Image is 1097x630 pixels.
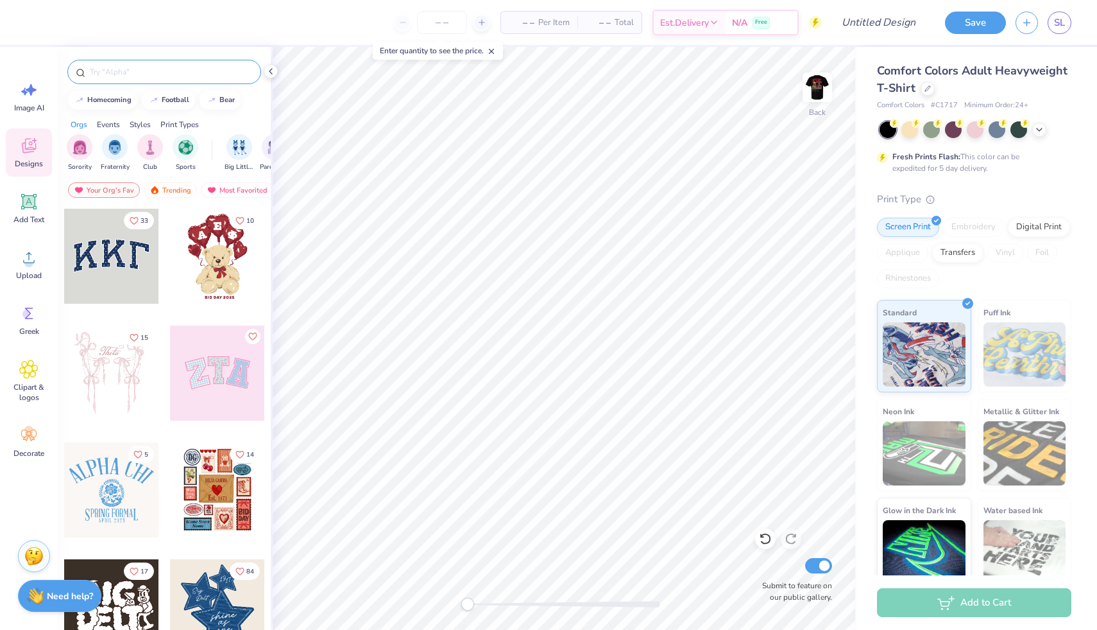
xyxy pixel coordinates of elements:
[219,96,235,103] div: bear
[417,11,467,34] input: – –
[124,329,154,346] button: Like
[883,421,965,486] img: Neon Ink
[108,140,122,155] img: Fraternity Image
[260,134,289,172] div: filter for Parent's Weekend
[173,134,198,172] button: filter button
[246,451,254,458] span: 14
[1027,243,1057,263] div: Foil
[128,446,154,463] button: Like
[200,91,241,110] button: bear
[149,186,160,195] img: trending.gif
[137,134,163,172] div: filter for Club
[101,134,130,172] div: filter for Fraternity
[246,218,254,224] span: 10
[16,270,42,281] span: Upload
[67,91,137,110] button: homecoming
[892,152,960,162] strong: Fresh Prints Flash:
[509,16,534,30] span: – –
[943,218,1004,237] div: Embroidery
[140,335,148,341] span: 15
[983,520,1066,584] img: Water based Ink
[373,42,503,60] div: Enter quantity to see the price.
[732,16,747,30] span: N/A
[142,91,195,110] button: football
[883,322,965,387] img: Standard
[8,382,50,403] span: Clipart & logos
[945,12,1006,34] button: Save
[877,218,939,237] div: Screen Print
[130,119,151,130] div: Styles
[124,563,154,580] button: Like
[983,306,1010,319] span: Puff Ink
[1048,12,1071,34] a: SL
[461,598,474,611] div: Accessibility label
[877,269,939,288] div: Rhinestones
[101,162,130,172] span: Fraternity
[964,100,1028,111] span: Minimum Order: 24 +
[983,405,1059,418] span: Metallic & Glitter Ink
[877,100,924,111] span: Comfort Colors
[140,568,148,575] span: 17
[160,119,199,130] div: Print Types
[883,306,917,319] span: Standard
[144,182,197,198] div: Trending
[13,214,44,225] span: Add Text
[67,134,92,172] button: filter button
[246,568,254,575] span: 84
[831,10,926,35] input: Untitled Design
[71,119,87,130] div: Orgs
[230,563,260,580] button: Like
[97,119,120,130] div: Events
[67,134,92,172] div: filter for Sorority
[230,212,260,229] button: Like
[144,451,148,458] span: 5
[892,151,1050,174] div: This color can be expedited for 5 day delivery.
[538,16,570,30] span: Per Item
[74,96,85,104] img: trend_line.gif
[207,96,217,104] img: trend_line.gif
[804,74,830,100] img: Back
[47,590,93,602] strong: Need help?
[877,243,928,263] div: Applique
[124,212,154,229] button: Like
[143,140,157,155] img: Club Image
[983,322,1066,387] img: Puff Ink
[585,16,611,30] span: – –
[809,107,826,118] div: Back
[983,421,1066,486] img: Metallic & Glitter Ink
[15,159,43,169] span: Designs
[755,580,832,603] label: Submit to feature on our public gallery.
[68,162,92,172] span: Sorority
[72,140,87,155] img: Sorority Image
[660,16,709,30] span: Est. Delivery
[230,446,260,463] button: Like
[13,448,44,459] span: Decorate
[225,134,254,172] button: filter button
[173,134,198,172] div: filter for Sports
[245,329,260,344] button: Like
[68,182,140,198] div: Your Org's Fav
[883,520,965,584] img: Glow in the Dark Ink
[14,103,44,113] span: Image AI
[931,100,958,111] span: # C1717
[140,218,148,224] span: 33
[883,503,956,517] span: Glow in the Dark Ink
[877,192,1071,207] div: Print Type
[877,63,1067,96] span: Comfort Colors Adult Heavyweight T-Shirt
[143,162,157,172] span: Club
[89,66,253,78] input: Try "Alpha"
[149,96,159,104] img: trend_line.gif
[983,503,1042,517] span: Water based Ink
[87,96,132,103] div: homecoming
[201,182,273,198] div: Most Favorited
[207,186,217,195] img: most_fav.gif
[615,16,634,30] span: Total
[932,243,983,263] div: Transfers
[101,134,130,172] button: filter button
[74,186,84,195] img: most_fav.gif
[178,140,193,155] img: Sports Image
[225,134,254,172] div: filter for Big Little Reveal
[268,140,282,155] img: Parent's Weekend Image
[260,134,289,172] button: filter button
[1054,15,1065,30] span: SL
